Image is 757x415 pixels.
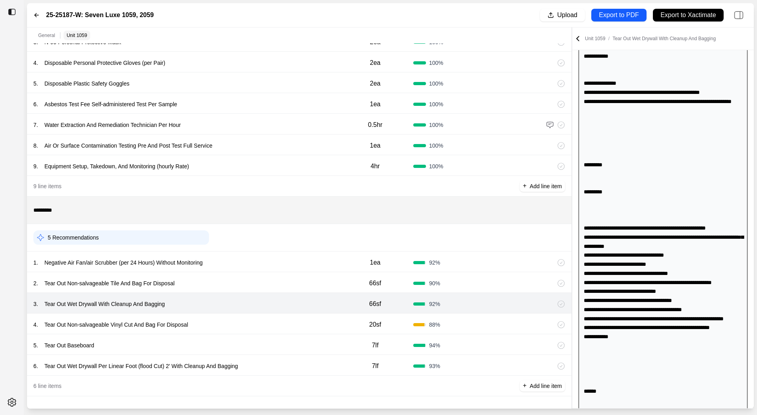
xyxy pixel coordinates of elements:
[429,121,443,129] span: 100 %
[370,258,381,267] p: 1ea
[520,380,565,392] button: +Add line item
[540,9,585,21] button: Upload
[33,59,38,67] p: 4 .
[523,181,527,191] p: +
[33,100,38,108] p: 6 .
[33,162,38,170] p: 9 .
[369,279,381,288] p: 66sf
[530,382,562,390] p: Add line item
[520,181,565,192] button: +Add line item
[557,11,577,20] p: Upload
[429,279,440,287] span: 90 %
[33,362,38,370] p: 6 .
[41,278,178,289] p: Tear Out Non-salvageable Tile And Bag For Disposal
[41,298,168,310] p: Tear Out Wet Drywall With Cleanup And Bagging
[48,234,99,242] p: 5 Recommendations
[33,121,38,129] p: 7 .
[41,257,206,268] p: Negative Air Fan/air Scrubber (per 24 Hours) Without Monitoring
[429,341,440,349] span: 94 %
[530,182,562,190] p: Add line item
[33,341,38,349] p: 5 .
[429,300,440,308] span: 92 %
[33,142,38,150] p: 8 .
[41,140,216,151] p: Air Or Surface Contamination Testing Pre And Post Test Full Service
[33,279,38,287] p: 2 .
[41,119,184,131] p: Water Extraction And Remediation Technician Per Hour
[612,36,716,41] span: Tear Out Wet Drywall With Cleanup And Bagging
[429,142,443,150] span: 100 %
[46,10,154,20] label: 25-25187-W: Seven Luxe 1059, 2059
[653,9,724,21] button: Export to Xactimate
[369,299,381,309] p: 66sf
[33,300,38,308] p: 3 .
[429,59,443,67] span: 100 %
[599,11,639,20] p: Export to PDF
[41,99,180,110] p: Asbestos Test Fee Self-administered Test Per Sample
[33,382,62,390] p: 6 line items
[605,36,612,41] span: /
[429,162,443,170] span: 100 %
[523,381,527,390] p: +
[38,32,55,39] p: General
[371,162,380,171] p: 4hr
[41,57,168,68] p: Disposable Personal Protective Gloves (per Pair)
[429,321,440,329] span: 88 %
[369,320,381,329] p: 20sf
[370,79,381,88] p: 2ea
[372,341,379,350] p: 7lf
[585,35,716,42] p: Unit 1059
[33,182,62,190] p: 9 line items
[33,259,38,267] p: 1 .
[41,319,192,330] p: Tear Out Non-salvageable Vinyl Cut And Bag For Disposal
[41,360,241,372] p: Tear Out Wet Drywall Per Linear Foot (flood Cut) 2' With Cleanup And Bagging
[429,259,440,267] span: 92 %
[41,78,133,89] p: Disposable Plastic Safety Goggles
[591,9,647,21] button: Export to PDF
[370,141,381,150] p: 1ea
[429,362,440,370] span: 93 %
[372,361,379,371] p: 7lf
[730,6,747,24] img: right-panel.svg
[67,32,87,39] p: Unit 1059
[41,161,192,172] p: Equipment Setup, Takedown, And Monitoring (hourly Rate)
[429,100,443,108] span: 100 %
[660,11,716,20] p: Export to Xactimate
[33,321,38,329] p: 4 .
[8,8,16,16] img: toggle sidebar
[370,99,381,109] p: 1ea
[370,58,381,68] p: 2ea
[33,80,38,88] p: 5 .
[429,80,443,88] span: 100 %
[41,340,97,351] p: Tear Out Baseboard
[368,120,382,130] p: 0.5hr
[546,121,554,129] img: comment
